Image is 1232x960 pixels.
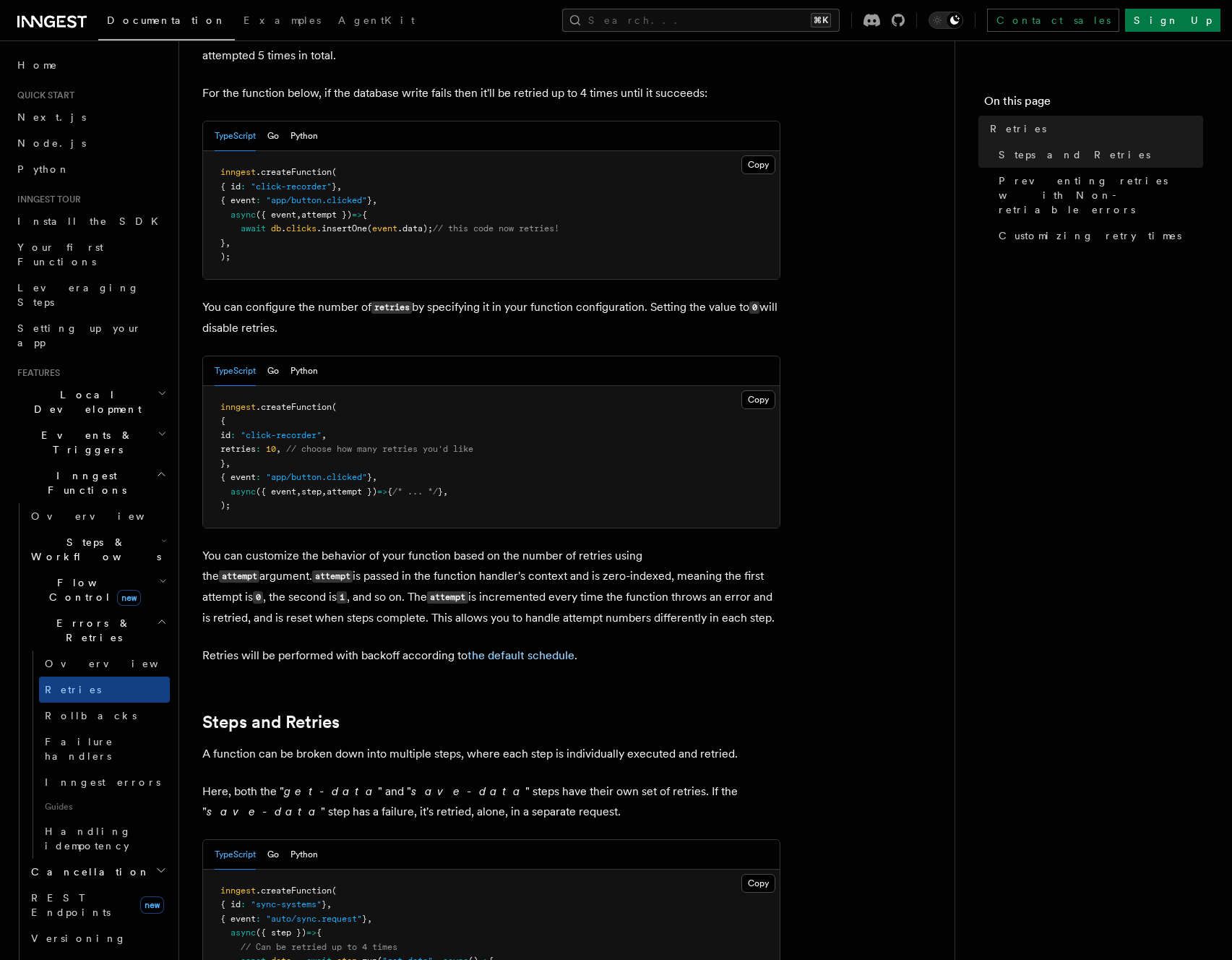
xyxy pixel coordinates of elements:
[993,168,1203,223] a: Preventing retries with Non-retriable errors
[202,546,780,628] p: You can customize the behavior of your function based on the number of retries using the argument...
[25,610,170,651] button: Errors & Retries
[749,301,759,314] code: 0
[387,487,392,497] span: {
[316,223,367,233] span: .insertOne
[220,430,231,440] span: id
[39,703,170,729] a: Rollbacks
[25,503,170,529] a: Overview
[266,914,362,924] span: "auto/sync.request"
[31,892,111,918] span: REST Endpoints
[231,210,256,220] span: async
[362,914,367,924] span: }
[25,535,161,564] span: Steps & Workflows
[25,925,170,951] a: Versioning
[993,223,1203,249] a: Customizing retry times
[215,121,256,151] button: TypeScript
[220,167,256,177] span: inngest
[993,142,1203,168] a: Steps and Retries
[312,570,353,583] code: attempt
[220,195,256,205] span: { event
[12,104,170,130] a: Next.js
[256,195,261,205] span: :
[12,463,170,503] button: Inngest Functions
[117,590,141,606] span: new
[39,818,170,859] a: Handling idempotency
[411,784,525,798] em: save-data
[468,648,574,662] a: the default schedule
[220,458,225,468] span: }
[266,444,276,454] span: 10
[12,387,158,416] span: Local Development
[220,500,231,510] span: );
[332,402,337,412] span: (
[220,886,256,896] span: inngest
[372,223,397,233] span: event
[12,90,74,101] span: Quick start
[39,769,170,795] a: Inngest errors
[17,137,86,149] span: Node.js
[25,865,150,879] span: Cancellation
[207,805,321,818] em: save-data
[220,416,225,426] span: {
[215,840,256,870] button: TypeScript
[39,651,170,677] a: Overview
[202,781,780,822] p: Here, both the " " and " " steps have their own set of retries. If the " " step has a failure, it...
[215,356,256,386] button: TypeScript
[352,210,362,220] span: =>
[140,896,164,914] span: new
[322,430,327,440] span: ,
[367,223,372,233] span: (
[741,390,775,409] button: Copy
[244,14,321,26] span: Examples
[811,13,831,27] kbd: ⌘K
[367,195,372,205] span: }
[45,710,137,721] span: Rollbacks
[12,52,170,78] a: Home
[225,458,231,468] span: ,
[337,591,347,604] code: 1
[256,886,332,896] span: .createFunction
[17,215,167,227] span: Install the SDK
[327,487,377,497] span: attempt })
[256,402,332,412] span: .createFunction
[256,487,296,497] span: ({ event
[241,942,397,952] span: // Can be retried up to 4 times
[276,444,281,454] span: ,
[17,163,70,175] span: Python
[39,729,170,769] a: Failure handlers
[17,282,139,308] span: Leveraging Steps
[562,9,840,32] button: Search...⌘K
[301,210,352,220] span: attempt })
[322,487,327,497] span: ,
[12,156,170,182] a: Python
[98,4,235,40] a: Documentation
[256,210,296,220] span: ({ event
[284,784,378,798] em: get-data
[371,301,412,314] code: retries
[45,684,101,695] span: Retries
[316,927,322,938] span: {
[25,616,157,645] span: Errors & Retries
[372,472,377,482] span: ,
[256,472,261,482] span: :
[25,651,170,859] div: Errors & Retries
[220,914,256,924] span: { event
[372,195,377,205] span: ,
[367,914,372,924] span: ,
[12,194,81,205] span: Inngest tour
[241,181,246,192] span: :
[220,181,241,192] span: { id
[220,472,256,482] span: { event
[12,234,170,275] a: Your first Functions
[290,356,318,386] button: Python
[271,223,281,233] span: db
[322,899,327,909] span: }
[296,210,301,220] span: ,
[12,367,60,379] span: Features
[12,275,170,315] a: Leveraging Steps
[332,181,337,192] span: }
[256,914,261,924] span: :
[984,93,1203,116] h4: On this page
[999,173,1203,217] span: Preventing retries with Non-retriable errors
[25,529,170,570] button: Steps & Workflows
